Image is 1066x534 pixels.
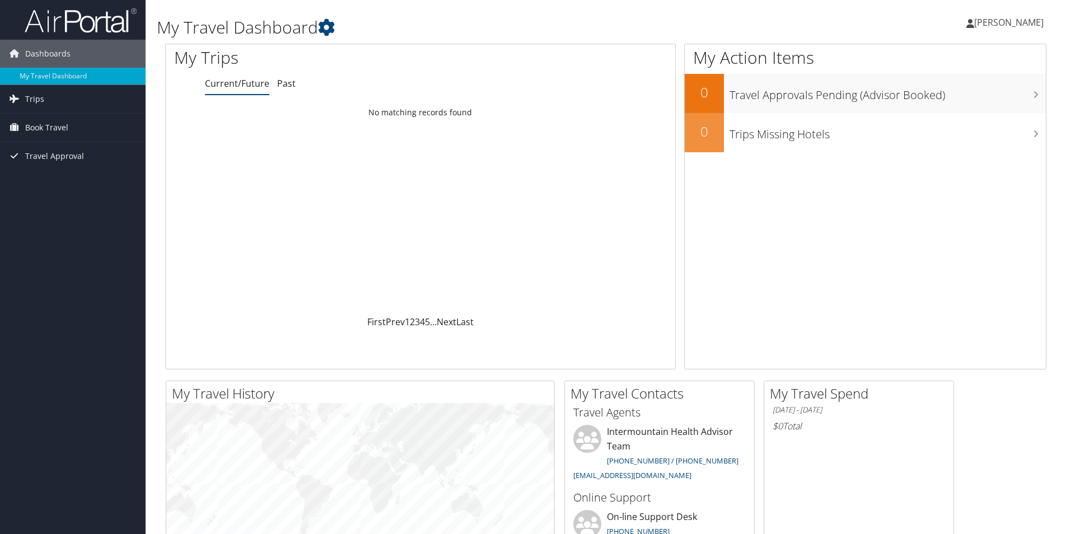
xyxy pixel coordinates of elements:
h3: Travel Agents [573,405,746,420]
li: Intermountain Health Advisor Team [568,425,751,485]
h6: Total [773,420,945,432]
h1: My Travel Dashboard [157,16,755,39]
h6: [DATE] - [DATE] [773,405,945,415]
span: $0 [773,420,783,432]
a: 5 [425,316,430,328]
h1: My Action Items [685,46,1046,69]
a: [PHONE_NUMBER] / [PHONE_NUMBER] [607,456,738,466]
span: Travel Approval [25,142,84,170]
span: [PERSON_NAME] [974,16,1044,29]
span: Book Travel [25,114,68,142]
a: 2 [410,316,415,328]
h2: My Travel History [172,384,554,403]
h2: 0 [685,122,724,141]
h1: My Trips [174,46,455,69]
a: [EMAIL_ADDRESS][DOMAIN_NAME] [573,470,691,480]
h2: 0 [685,83,724,102]
a: Next [437,316,456,328]
a: 3 [415,316,420,328]
h3: Online Support [573,490,746,505]
a: 1 [405,316,410,328]
span: Dashboards [25,40,71,68]
a: 0Travel Approvals Pending (Advisor Booked) [685,74,1046,113]
a: Last [456,316,474,328]
a: Prev [386,316,405,328]
h2: My Travel Spend [770,384,953,403]
h2: My Travel Contacts [571,384,754,403]
a: 4 [420,316,425,328]
a: Current/Future [205,77,269,90]
a: 0Trips Missing Hotels [685,113,1046,152]
img: airportal-logo.png [25,7,137,34]
h3: Trips Missing Hotels [730,121,1046,142]
span: … [430,316,437,328]
td: No matching records found [166,102,675,123]
a: Past [277,77,296,90]
span: Trips [25,85,44,113]
a: First [367,316,386,328]
a: [PERSON_NAME] [966,6,1055,39]
h3: Travel Approvals Pending (Advisor Booked) [730,82,1046,103]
